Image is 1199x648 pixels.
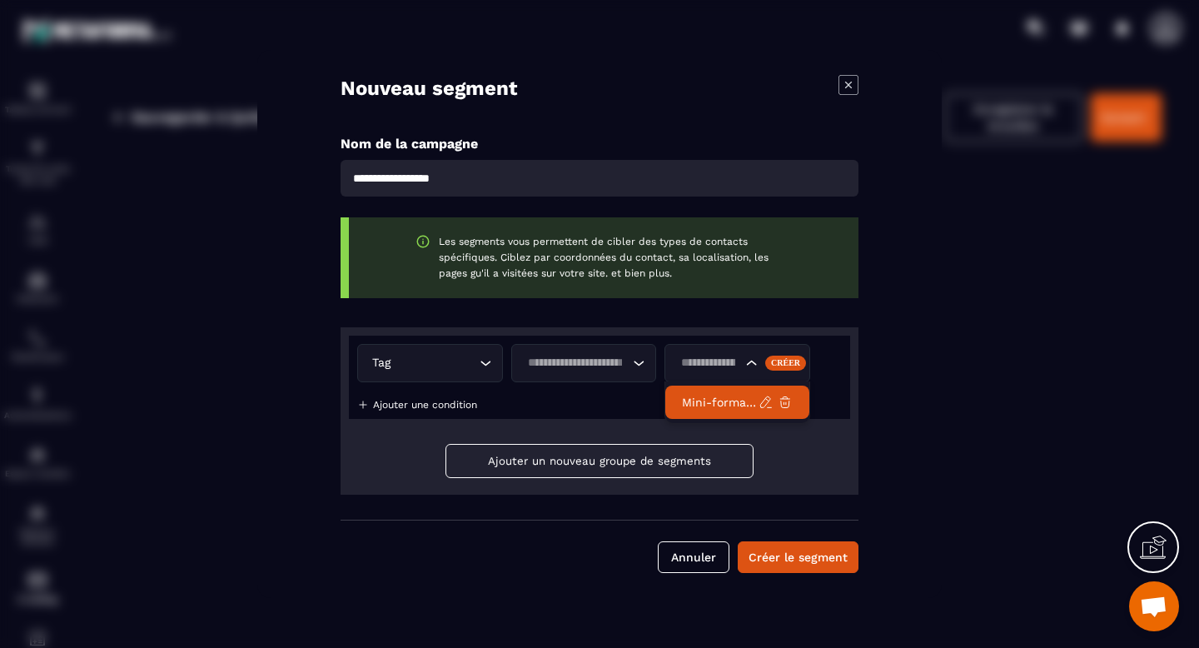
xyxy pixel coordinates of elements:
div: Search for option [511,344,657,382]
p: Mini-formation [682,394,759,411]
div: Search for option [664,344,810,382]
h4: Nouveau segment [341,75,517,102]
img: warning-green.f85f90c2.svg [415,234,430,249]
button: Annuler [658,541,729,573]
span: Tag [368,354,394,372]
input: Search for option [394,354,475,372]
p: Ajouter une condition [373,399,477,411]
div: Search for option [357,344,503,382]
img: plus [357,399,369,411]
button: Ajouter un nouveau groupe de segments [445,444,754,478]
input: Search for option [522,354,629,372]
div: Créer [765,356,806,371]
p: Les segments vous permettent de cibler des types de contacts spécifiques. Ciblez par coordonnées ... [439,234,792,282]
p: Nom de la campagne [341,136,858,152]
div: Ouvrir le chat [1129,581,1179,631]
input: Search for option [675,354,742,372]
button: Créer le segment [738,541,858,573]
